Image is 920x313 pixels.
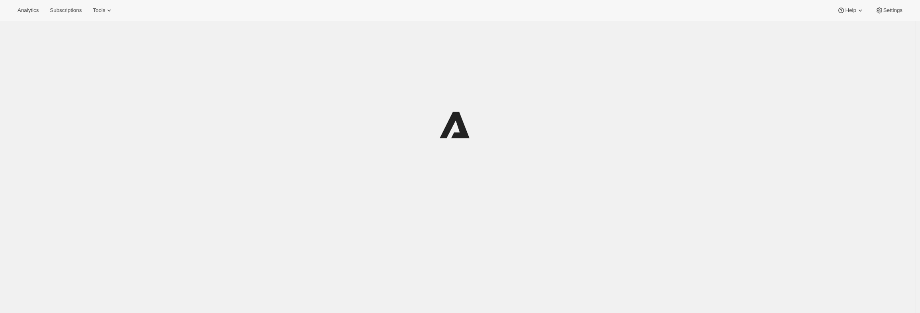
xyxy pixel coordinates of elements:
[883,7,902,14] span: Settings
[88,5,118,16] button: Tools
[45,5,86,16] button: Subscriptions
[93,7,105,14] span: Tools
[845,7,856,14] span: Help
[50,7,82,14] span: Subscriptions
[13,5,43,16] button: Analytics
[18,7,39,14] span: Analytics
[832,5,869,16] button: Help
[871,5,907,16] button: Settings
